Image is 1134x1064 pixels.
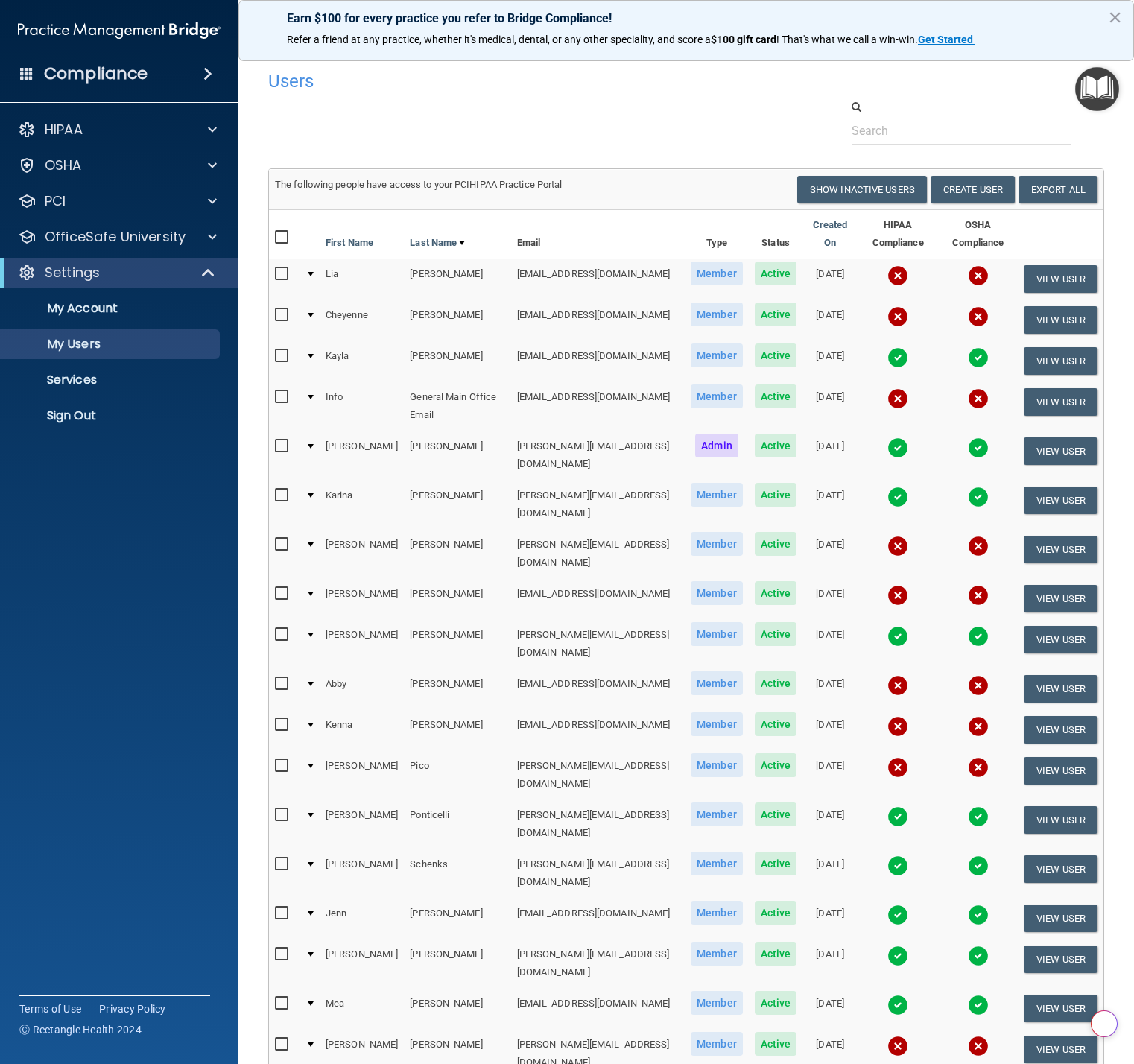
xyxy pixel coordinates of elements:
td: [PERSON_NAME] [404,341,510,381]
td: Ponticelli [404,799,510,849]
td: General Main Office Email [404,381,510,431]
td: Mea [320,988,404,1029]
span: Active [755,434,797,457]
h4: Users [268,72,747,91]
span: Active [755,303,797,326]
span: Active [755,802,797,826]
img: tick.e7d51cea.svg [887,905,908,925]
span: Member [691,802,743,826]
img: tick.e7d51cea.svg [968,347,989,368]
td: [PERSON_NAME] [320,529,404,578]
td: [DATE] [802,709,858,750]
img: tick.e7d51cea.svg [968,995,989,1016]
img: tick.e7d51cea.svg [968,626,989,647]
td: [PERSON_NAME][EMAIL_ADDRESS][DOMAIN_NAME] [511,799,685,849]
img: cross.ca9f0e7f.svg [968,585,989,606]
img: cross.ca9f0e7f.svg [887,265,908,286]
span: Refer a friend at any practice, whether it's medical, dental, or any other speciality, and score a [287,34,711,45]
p: Settings [45,264,100,282]
button: View User [1024,716,1097,744]
td: [DATE] [802,480,858,529]
img: tick.e7d51cea.svg [968,487,989,507]
img: tick.e7d51cea.svg [887,437,908,458]
span: Member [691,671,743,695]
img: cross.ca9f0e7f.svg [887,757,908,778]
img: cross.ca9f0e7f.svg [887,716,908,737]
span: Member [691,712,743,736]
th: Type [685,210,749,259]
span: Member [691,852,743,875]
td: [PERSON_NAME] [404,529,510,578]
a: First Name [326,234,373,252]
span: Member [691,991,743,1015]
button: View User [1024,388,1097,416]
img: tick.e7d51cea.svg [887,855,908,876]
td: [PERSON_NAME] [320,849,404,898]
span: Member [691,901,743,925]
a: Export All [1019,176,1097,203]
p: My Account [10,301,213,316]
span: Member [691,942,743,966]
span: Active [755,262,797,285]
td: [EMAIL_ADDRESS][DOMAIN_NAME] [511,578,685,619]
img: cross.ca9f0e7f.svg [968,388,989,409]
a: Settings [18,264,216,282]
img: cross.ca9f0e7f.svg [887,388,908,409]
button: View User [1024,855,1097,883]
td: [PERSON_NAME][EMAIL_ADDRESS][DOMAIN_NAME] [511,849,685,898]
p: HIPAA [45,121,83,139]
img: cross.ca9f0e7f.svg [968,536,989,557]
button: View User [1024,437,1097,465]
td: [PERSON_NAME] [404,431,510,480]
td: [DATE] [802,799,858,849]
p: PCI [45,192,66,210]
td: Cheyenne [320,300,404,341]
img: tick.e7d51cea.svg [887,347,908,368]
span: Active [755,942,797,966]
td: [DATE] [802,259,858,300]
td: [DATE] [802,578,858,619]
span: Active [755,622,797,646]
span: Active [755,384,797,408]
td: [DATE] [802,431,858,480]
span: Active [755,343,797,367]
span: Member [691,343,743,367]
span: Active [755,532,797,556]
td: [PERSON_NAME][EMAIL_ADDRESS][DOMAIN_NAME] [511,529,685,578]
span: ! That's what we call a win-win. [776,34,918,45]
span: Active [755,712,797,736]
button: View User [1024,905,1097,932]
span: Admin [695,434,738,457]
td: [EMAIL_ADDRESS][DOMAIN_NAME] [511,988,685,1029]
td: [DATE] [802,300,858,341]
button: View User [1024,675,1097,703]
img: cross.ca9f0e7f.svg [887,1036,908,1057]
span: Member [691,581,743,605]
img: tick.e7d51cea.svg [887,487,908,507]
span: Member [691,753,743,777]
td: Pico [404,750,510,799]
td: Schenks [404,849,510,898]
img: tick.e7d51cea.svg [968,437,989,458]
td: Kenna [320,709,404,750]
img: tick.e7d51cea.svg [968,855,989,876]
th: OSHA Compliance [938,210,1018,259]
td: [PERSON_NAME] [404,259,510,300]
button: View User [1024,995,1097,1022]
img: tick.e7d51cea.svg [887,626,908,647]
img: cross.ca9f0e7f.svg [968,675,989,696]
span: Member [691,384,743,408]
h4: Compliance [44,63,148,84]
button: View User [1024,946,1097,973]
button: View User [1024,757,1097,785]
p: OSHA [45,156,82,174]
td: [PERSON_NAME] [404,300,510,341]
span: Active [755,901,797,925]
a: HIPAA [18,121,217,139]
img: cross.ca9f0e7f.svg [968,1036,989,1057]
td: [DATE] [802,381,858,431]
td: Abby [320,668,404,709]
button: View User [1024,806,1097,834]
td: [PERSON_NAME] [404,709,510,750]
a: Terms of Use [19,1001,81,1016]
